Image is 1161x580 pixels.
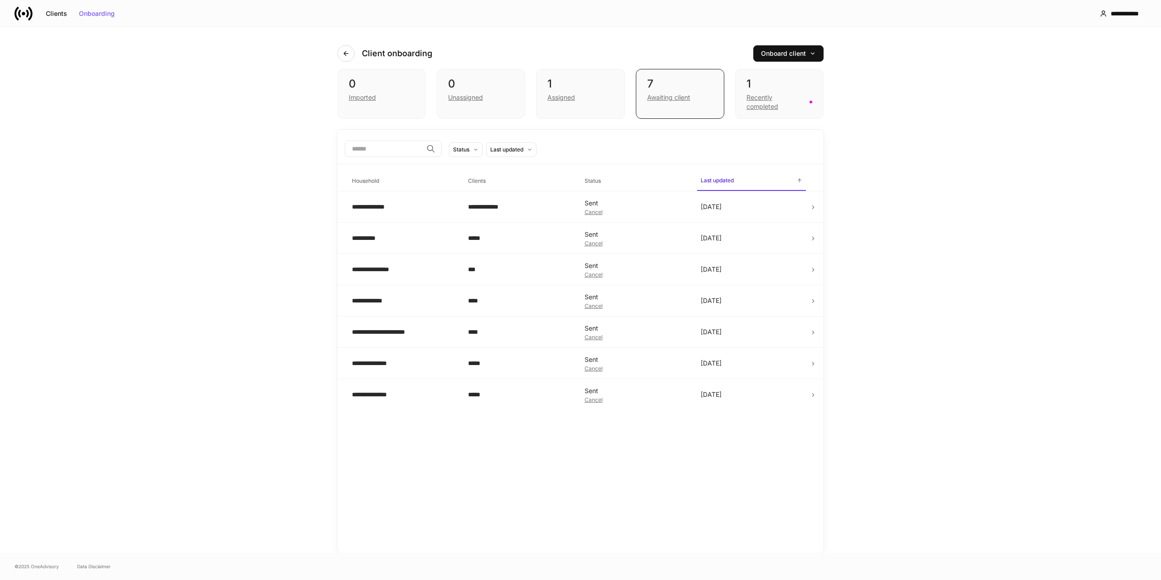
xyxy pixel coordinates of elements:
span: Status [581,172,690,190]
div: Onboard client [761,50,816,57]
div: Sent [585,386,686,395]
h4: Client onboarding [362,48,432,59]
button: Status [449,142,483,157]
td: [DATE] [693,285,810,317]
button: Cancel [585,303,603,309]
button: Cancel [585,241,603,246]
div: 7 [647,77,713,91]
button: Cancel [585,397,603,403]
div: Recently completed [746,93,804,111]
div: Onboarding [79,10,115,17]
div: Sent [585,261,686,270]
span: © 2025 OneAdvisory [15,563,59,570]
h6: Household [352,176,379,185]
div: 7Awaiting client [636,69,724,119]
div: Sent [585,355,686,364]
button: Cancel [585,272,603,278]
span: Household [348,172,457,190]
div: Status [453,145,469,154]
div: 0Imported [337,69,426,119]
div: 1Recently completed [735,69,824,119]
h6: Clients [468,176,486,185]
td: [DATE] [693,317,810,348]
td: [DATE] [693,379,810,410]
div: Last updated [490,145,523,154]
div: Imported [349,93,376,102]
button: Onboard client [753,45,824,62]
h6: Last updated [701,176,734,185]
td: [DATE] [693,254,810,285]
div: Awaiting client [647,93,690,102]
div: 0 [448,77,514,91]
button: Clients [40,6,73,21]
td: [DATE] [693,191,810,223]
span: Last updated [697,171,806,191]
button: Onboarding [73,6,121,21]
div: 1 [746,77,812,91]
div: 0 [349,77,415,91]
div: Assigned [547,93,575,102]
span: Clients [464,172,573,190]
div: 1 [547,77,613,91]
h6: Status [585,176,601,185]
div: Clients [46,10,67,17]
button: Cancel [585,335,603,340]
div: 0Unassigned [437,69,525,119]
div: Unassigned [448,93,483,102]
a: Data Disclaimer [77,563,111,570]
td: [DATE] [693,223,810,254]
div: Sent [585,230,686,239]
button: Last updated [486,142,537,157]
button: Cancel [585,210,603,215]
div: 1Assigned [536,69,624,119]
td: [DATE] [693,348,810,379]
button: Cancel [585,366,603,371]
div: Sent [585,324,686,333]
div: Sent [585,199,686,208]
div: Sent [585,292,686,302]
